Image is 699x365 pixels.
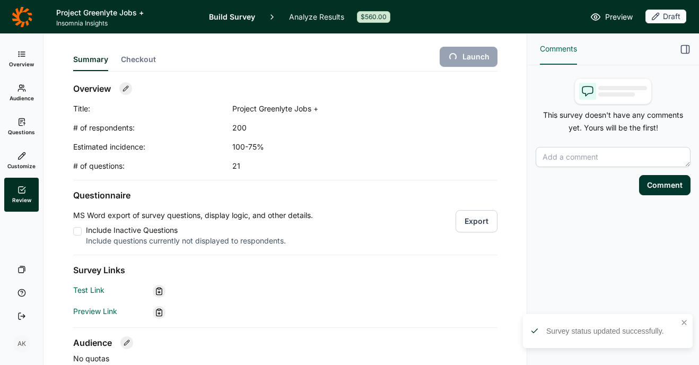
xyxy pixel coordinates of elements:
[73,210,313,221] p: MS Word export of survey questions, display logic, and other details.
[540,34,577,65] button: Comments
[440,47,497,67] button: Launch
[73,142,232,152] div: Estimated incidence:
[4,76,39,110] a: Audience
[546,326,677,336] div: Survey status updated successfully.
[153,285,165,298] div: Copy link
[73,264,497,276] h2: Survey Links
[232,161,444,171] div: 21
[73,307,117,316] a: Preview Link
[73,103,232,114] div: Title:
[73,353,497,364] p: No quotas
[540,42,577,55] span: Comments
[56,19,196,28] span: Insomnia Insights
[13,335,30,352] div: AK
[9,60,34,68] span: Overview
[73,123,232,133] div: # of respondents:
[4,110,39,144] a: Questions
[639,175,691,195] button: Comment
[645,10,686,24] button: Draft
[357,11,390,23] div: $560.00
[12,196,31,204] span: Review
[232,142,444,152] div: 100-75%
[86,225,313,236] div: Include Inactive Questions
[56,6,196,19] h1: Project Greenlyte Jobs +
[73,336,112,349] h2: Audience
[8,128,35,136] span: Questions
[73,285,104,294] a: Test Link
[73,189,497,202] h2: Questionnaire
[232,103,444,114] div: Project Greenlyte Jobs +
[153,306,165,319] div: Copy link
[73,161,232,171] div: # of questions:
[10,94,34,102] span: Audience
[7,162,36,170] span: Customize
[456,210,497,232] button: Export
[86,236,313,246] div: Include questions currently not displayed to respondents.
[605,11,633,23] span: Preview
[4,178,39,212] a: Review
[73,54,108,71] button: Summary
[645,10,686,23] div: Draft
[73,82,111,95] h2: Overview
[121,54,156,65] span: Checkout
[4,144,39,178] a: Customize
[536,109,691,134] p: This survey doesn't have any comments yet. Yours will be the first!
[4,42,39,76] a: Overview
[232,123,444,133] div: 200
[590,11,633,23] a: Preview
